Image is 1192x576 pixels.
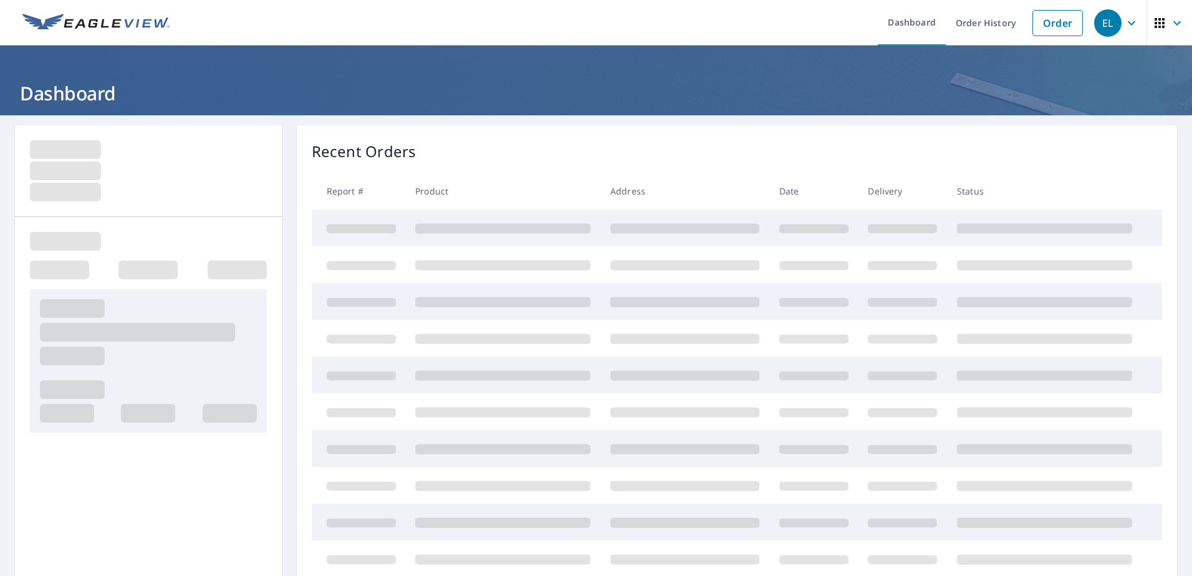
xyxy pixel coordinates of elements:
img: EV Logo [22,14,170,32]
th: Delivery [858,173,947,209]
div: EL [1094,9,1122,37]
th: Report # [312,173,406,209]
p: Recent Orders [312,140,416,163]
h1: Dashboard [15,80,1177,106]
a: Order [1032,10,1083,36]
th: Status [947,173,1142,209]
th: Address [600,173,769,209]
th: Date [769,173,858,209]
th: Product [405,173,600,209]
